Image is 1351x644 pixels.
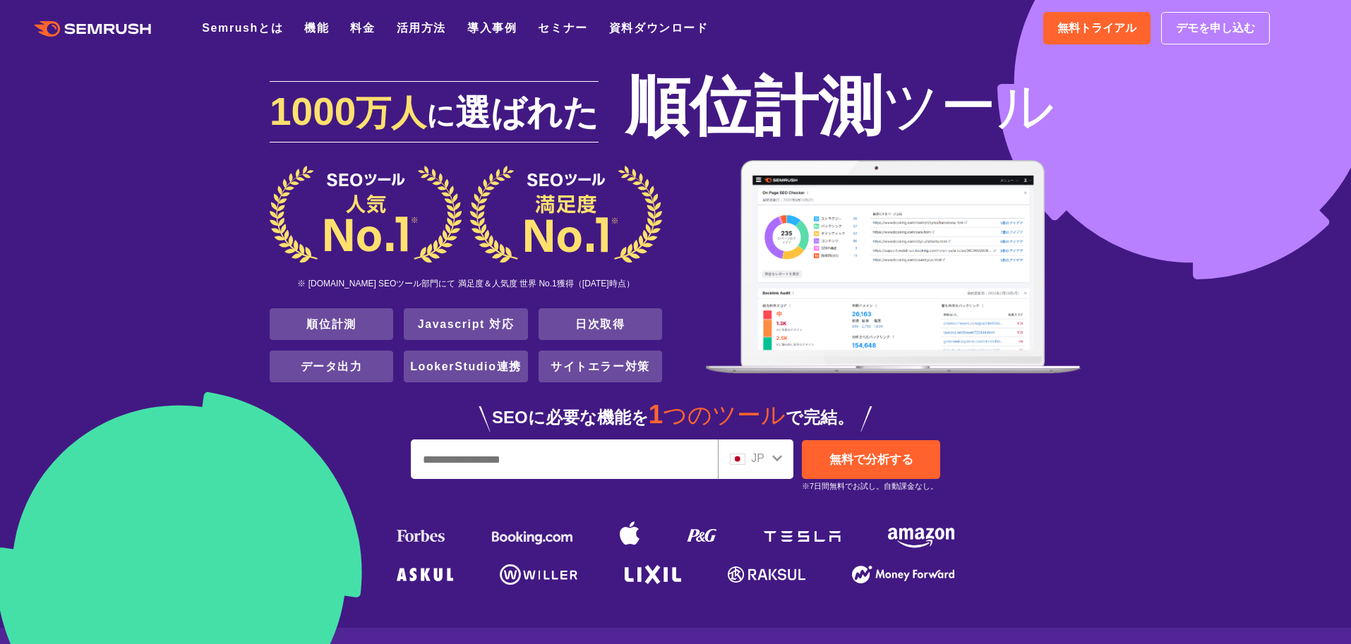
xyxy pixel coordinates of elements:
span: ツール [882,78,1055,135]
a: デモを申し込む [1161,12,1270,44]
span: 無料で分析する [829,453,913,466]
a: Semrushとは [202,22,283,34]
span: 1000 [270,90,356,133]
a: 導入事例 [467,22,517,34]
span: 順位計測 [625,78,882,135]
a: 機能 [304,22,329,34]
span: 選ばれた [455,93,599,133]
a: 順位計測 [306,318,356,330]
span: JP [751,452,764,464]
a: 無料で分析する [802,440,940,479]
a: サイトエラー対策 [551,360,650,372]
span: に [426,99,455,130]
a: データ出力 [301,360,363,372]
a: セミナー [538,22,587,34]
div: SEOに必要な機能を [270,388,1081,432]
input: URL、キーワードを入力してください [412,440,717,478]
small: ※7日間無料でお試し。自動課金なし。 [802,480,938,493]
span: つのツール [663,401,786,428]
a: 日次取得 [575,318,625,330]
span: 万人 [356,93,426,133]
span: で完結。 [786,408,854,427]
a: 料金 [350,22,375,34]
span: 1 [649,400,664,429]
a: 無料トライアル [1043,12,1151,44]
a: Javascript 対応 [418,318,514,330]
div: ※ [DOMAIN_NAME] SEOツール部門にて 満足度＆人気度 世界 No.1獲得（[DATE]時点） [270,263,662,308]
span: デモを申し込む [1176,19,1255,37]
a: 資料ダウンロード [609,22,709,34]
a: LookerStudio連携 [410,360,522,372]
a: 活用方法 [397,22,446,34]
span: 無料トライアル [1057,19,1136,37]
